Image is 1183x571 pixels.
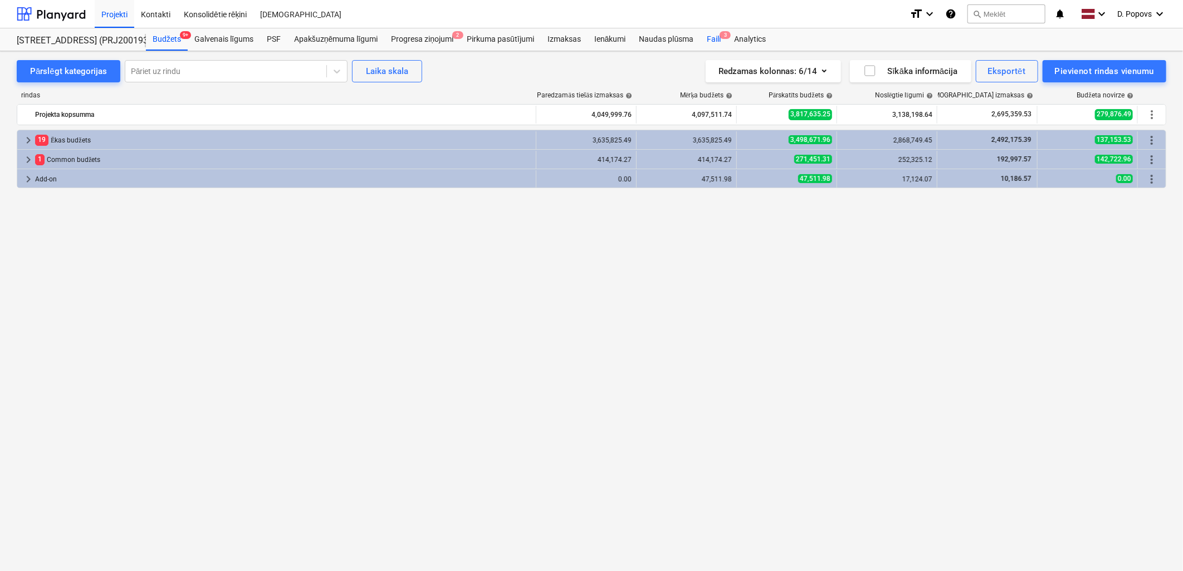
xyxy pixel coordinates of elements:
div: 414,174.27 [641,156,732,164]
div: 2,868,749.45 [842,136,932,144]
div: 3,635,825.49 [541,136,632,144]
span: 0.00 [1116,174,1133,183]
div: 252,325.12 [842,156,932,164]
span: 142,722.96 [1095,155,1133,164]
i: keyboard_arrow_down [1153,7,1166,21]
div: 17,124.07 [842,175,932,183]
a: Analytics [727,28,773,51]
button: Eksportēt [976,60,1038,82]
span: help [924,92,933,99]
span: Vairāk darbību [1145,173,1158,186]
a: Galvenais līgums [188,28,260,51]
div: Mērķa budžets [680,91,732,100]
button: Sīkāka informācija [850,60,971,82]
div: Common budžets [35,151,531,169]
a: Izmaksas [541,28,588,51]
span: 10,186.57 [1000,175,1033,183]
i: format_size [910,7,923,21]
span: 279,876.49 [1095,109,1133,120]
div: 4,049,999.76 [541,106,632,124]
span: 3 [720,31,731,39]
span: 1 [35,154,45,165]
i: keyboard_arrow_down [1095,7,1108,21]
button: Meklēt [967,4,1045,23]
i: notifications [1054,7,1065,21]
a: Apakšuzņēmuma līgumi [287,28,384,51]
button: Pārslēgt kategorijas [17,60,120,82]
span: keyboard_arrow_right [22,153,35,166]
span: search [972,9,981,18]
a: PSF [260,28,287,51]
iframe: Chat Widget [1127,518,1183,571]
div: 0.00 [541,175,632,183]
div: Faili [700,28,727,51]
div: Projekta kopsumma [35,106,531,124]
span: help [623,92,632,99]
div: 414,174.27 [541,156,632,164]
div: 4,097,511.74 [641,106,732,124]
div: [STREET_ADDRESS] (PRJ2001934) 2601941 [17,35,133,47]
div: Laika skala [366,64,408,78]
div: 3,138,198.64 [842,106,932,124]
span: keyboard_arrow_right [22,173,35,186]
div: Pievienot rindas vienumu [1055,64,1154,78]
button: Laika skala [352,60,422,82]
div: Sīkāka informācija [863,64,958,78]
div: 47,511.98 [641,175,732,183]
div: 3,635,825.49 [641,136,732,144]
button: Redzamas kolonnas:6/14 [706,60,841,82]
div: Eksportēt [988,64,1026,78]
div: Add-on [35,170,531,188]
i: Zināšanu pamats [945,7,956,21]
span: help [1024,92,1033,99]
span: 47,511.98 [798,174,832,183]
span: Vairāk darbību [1145,134,1158,147]
div: Budžets [146,28,188,51]
div: Budžeta novirze [1077,91,1133,100]
span: 271,451.31 [794,155,832,164]
div: Progresa ziņojumi [384,28,460,51]
span: D. Popovs [1117,9,1152,18]
i: keyboard_arrow_down [923,7,936,21]
div: Ēkas budžets [35,131,531,149]
div: Paredzamās tiešās izmaksas [537,91,632,100]
a: Progresa ziņojumi2 [384,28,460,51]
div: [DEMOGRAPHIC_DATA] izmaksas [924,91,1033,100]
a: Budžets9+ [146,28,188,51]
span: help [724,92,732,99]
span: 19 [35,135,48,145]
span: 3,817,635.25 [789,109,832,120]
a: Faili3 [700,28,727,51]
span: Vairāk darbību [1145,153,1158,166]
div: Redzamas kolonnas : 6/14 [719,64,828,78]
button: Pievienot rindas vienumu [1043,60,1166,82]
a: Pirkuma pasūtījumi [460,28,541,51]
span: 3,498,671.96 [789,135,832,144]
span: 192,997.57 [996,155,1033,163]
div: Pārslēgt kategorijas [30,64,107,78]
div: Noslēgtie līgumi [875,91,933,100]
span: 9+ [180,31,191,39]
span: 2,695,359.53 [990,110,1033,119]
span: 137,153.53 [1095,135,1133,144]
span: Vairāk darbību [1145,108,1158,121]
a: Naudas plūsma [633,28,701,51]
span: keyboard_arrow_right [22,134,35,147]
span: 2 [452,31,463,39]
span: help [824,92,833,99]
span: 2,492,175.39 [990,136,1033,144]
div: rindas [17,91,537,100]
div: Pārskatīts budžets [769,91,833,100]
span: help [1125,92,1133,99]
a: Ienākumi [588,28,633,51]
